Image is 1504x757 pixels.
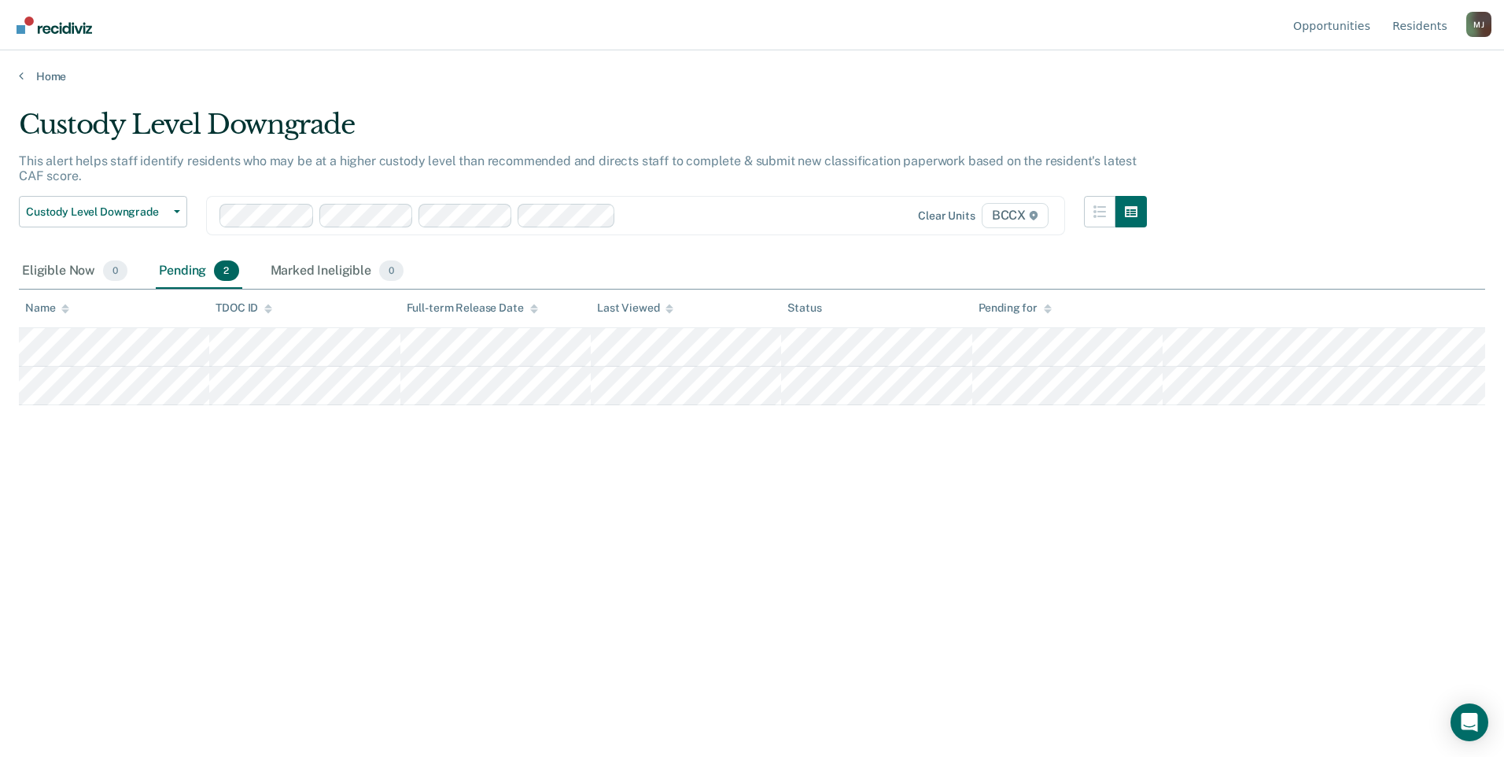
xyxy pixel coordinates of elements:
div: Marked Ineligible0 [267,254,407,289]
div: Name [25,301,69,315]
div: Full-term Release Date [407,301,538,315]
img: Recidiviz [17,17,92,34]
div: Clear units [918,209,975,223]
div: Status [787,301,821,315]
div: Open Intercom Messenger [1451,703,1488,741]
button: Profile dropdown button [1466,12,1491,37]
div: Last Viewed [597,301,673,315]
div: Eligible Now0 [19,254,131,289]
div: Custody Level Downgrade [19,109,1147,153]
div: TDOC ID [216,301,272,315]
span: BCCX [982,203,1049,228]
div: Pending for [979,301,1052,315]
p: This alert helps staff identify residents who may be at a higher custody level than recommended a... [19,153,1137,183]
button: Custody Level Downgrade [19,196,187,227]
div: Pending2 [156,254,241,289]
span: 2 [214,260,238,281]
a: Home [19,69,1485,83]
span: Custody Level Downgrade [26,205,168,219]
span: 0 [103,260,127,281]
div: M J [1466,12,1491,37]
span: 0 [379,260,404,281]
